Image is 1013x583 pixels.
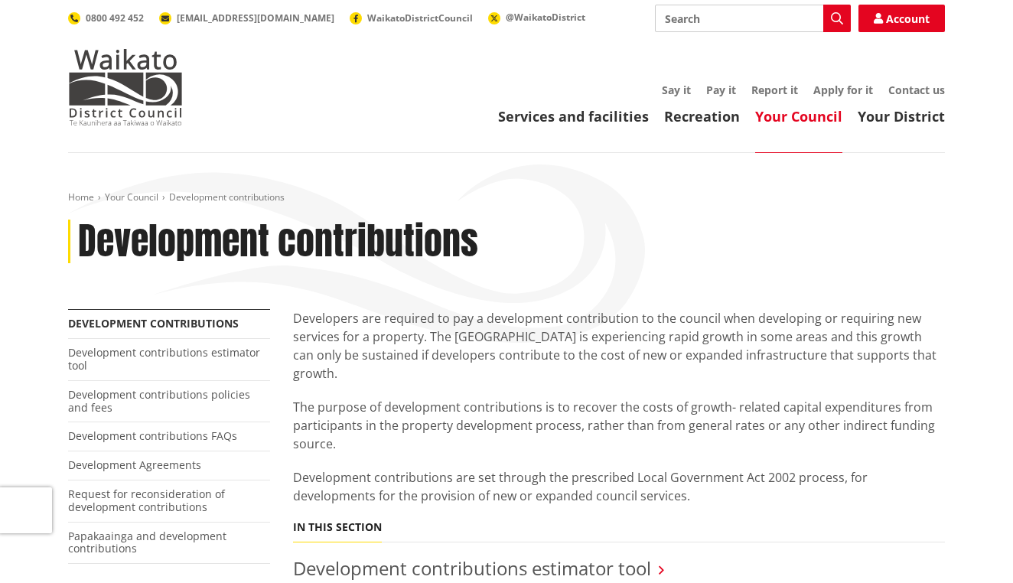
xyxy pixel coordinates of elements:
a: Development contributions FAQs [68,428,237,443]
a: Development contributions policies and fees [68,387,250,415]
a: @WaikatoDistrict [488,11,585,24]
a: Development contributions estimator tool [68,345,260,373]
h5: In this section [293,521,382,534]
a: Your Council [755,107,842,125]
span: Development contributions [169,191,285,204]
a: Pay it [706,83,736,97]
img: Waikato District Council - Te Kaunihera aa Takiwaa o Waikato [68,49,183,125]
span: [EMAIL_ADDRESS][DOMAIN_NAME] [177,11,334,24]
a: Home [68,191,94,204]
a: Development contributions estimator tool [293,555,651,581]
a: 0800 492 452 [68,11,144,24]
a: Apply for it [813,83,873,97]
a: Your District [858,107,945,125]
a: Development Agreements [68,458,201,472]
a: WaikatoDistrictCouncil [350,11,473,24]
a: Services and facilities [498,107,649,125]
p: Development contributions are set through the prescribed Local Government Act 2002 process, for d... [293,468,945,505]
a: Recreation [664,107,740,125]
a: Request for reconsideration of development contributions [68,487,225,514]
a: Papakaainga and development contributions [68,529,226,556]
a: Development contributions [68,316,239,331]
p: The purpose of development contributions is to recover the costs of growth- related capital expen... [293,398,945,453]
span: WaikatoDistrictCouncil [367,11,473,24]
a: [EMAIL_ADDRESS][DOMAIN_NAME] [159,11,334,24]
span: @WaikatoDistrict [506,11,585,24]
nav: breadcrumb [68,191,945,204]
a: Report it [751,83,798,97]
a: Account [858,5,945,32]
h1: Development contributions [78,220,478,264]
a: Contact us [888,83,945,97]
input: Search input [655,5,851,32]
span: 0800 492 452 [86,11,144,24]
p: Developers are required to pay a development contribution to the council when developing or requi... [293,309,945,383]
a: Say it [662,83,691,97]
a: Your Council [105,191,158,204]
